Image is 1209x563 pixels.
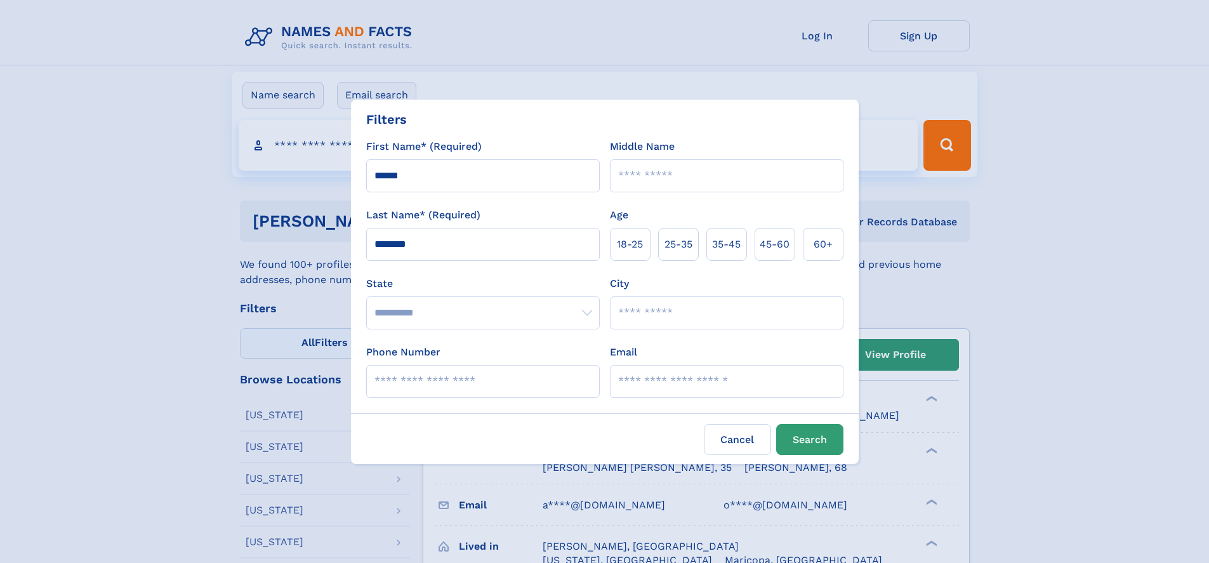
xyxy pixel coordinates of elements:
label: Middle Name [610,139,675,154]
div: Filters [366,110,407,129]
span: 60+ [814,237,833,252]
label: Last Name* (Required) [366,208,480,223]
label: First Name* (Required) [366,139,482,154]
label: State [366,276,600,291]
label: Phone Number [366,345,440,360]
label: City [610,276,629,291]
label: Cancel [704,424,771,455]
span: 18‑25 [617,237,643,252]
button: Search [776,424,843,455]
span: 25‑35 [664,237,692,252]
span: 45‑60 [760,237,789,252]
label: Age [610,208,628,223]
label: Email [610,345,637,360]
span: 35‑45 [712,237,741,252]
